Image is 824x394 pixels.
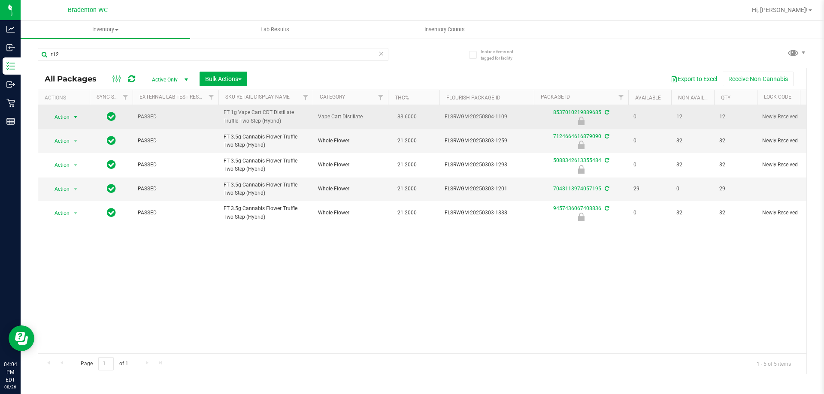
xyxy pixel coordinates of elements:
a: Lab Results [190,21,360,39]
a: Filter [204,90,218,105]
a: Filter [299,90,313,105]
span: PASSED [138,137,213,145]
button: Export to Excel [665,72,723,86]
a: Sku Retail Display Name [225,94,290,100]
span: Newly Received [762,137,816,145]
span: In Sync [107,135,116,147]
a: Category [320,94,345,100]
span: Sync from Compliance System [603,109,609,115]
span: FLSRWGM-20250303-1338 [445,209,529,217]
div: Actions [45,95,86,101]
span: Inventory Counts [413,26,476,33]
iframe: Resource center [9,325,34,351]
span: Vape Cart Distillate [318,113,383,121]
span: 32 [676,161,709,169]
span: FLSRWGM-20250303-1201 [445,185,529,193]
a: Inventory Counts [360,21,529,39]
span: 0 [633,113,666,121]
span: 12 [719,113,752,121]
span: PASSED [138,161,213,169]
span: In Sync [107,207,116,219]
span: Whole Flower [318,209,383,217]
span: FT 3.5g Cannabis Flower Truffle Two Step (Hybrid) [224,181,308,197]
span: In Sync [107,183,116,195]
span: Sync from Compliance System [603,205,609,211]
div: Newly Received [533,165,630,174]
p: 08/26 [4,384,17,390]
span: Newly Received [762,161,816,169]
inline-svg: Outbound [6,80,15,89]
span: Newly Received [762,113,816,121]
button: Receive Non-Cannabis [723,72,794,86]
span: 21.2000 [393,135,421,147]
a: Lock Code [764,94,791,100]
span: Lab Results [249,26,301,33]
span: Bradenton WC [68,6,108,14]
span: 21.2000 [393,207,421,219]
span: 12 [676,113,709,121]
span: PASSED [138,209,213,217]
div: Newly Received [533,117,630,125]
span: select [70,207,81,219]
a: 7048113974057195 [553,186,601,192]
span: Bulk Actions [205,75,242,82]
a: Filter [118,90,133,105]
span: 32 [719,137,752,145]
span: 21.2000 [393,159,421,171]
span: 0 [633,161,666,169]
span: Clear [378,48,384,59]
a: Qty [721,95,730,101]
a: 7124664616879090 [553,133,601,139]
span: FT 3.5g Cannabis Flower Truffle Two Step (Hybrid) [224,205,308,221]
a: Filter [374,90,388,105]
span: select [70,159,81,171]
span: 32 [719,209,752,217]
span: FLSRWGM-20250804-1109 [445,113,529,121]
a: External Lab Test Result [139,94,207,100]
span: select [70,183,81,195]
span: 32 [719,161,752,169]
a: Package ID [541,94,570,100]
a: Filter [614,90,628,105]
a: THC% [395,95,409,101]
span: Action [47,111,70,123]
a: 8537010219889685 [553,109,601,115]
a: Sync Status [97,94,130,100]
span: Hi, [PERSON_NAME]! [752,6,808,13]
input: Search Package ID, Item Name, SKU, Lot or Part Number... [38,48,388,61]
span: FLSRWGM-20250303-1259 [445,137,529,145]
span: 32 [676,137,709,145]
span: 21.2000 [393,183,421,195]
div: Newly Received [533,141,630,149]
input: 1 [98,357,114,370]
span: Page of 1 [73,357,135,370]
span: Whole Flower [318,161,383,169]
inline-svg: Analytics [6,25,15,33]
span: 32 [676,209,709,217]
span: select [70,135,81,147]
span: FT 3.5g Cannabis Flower Truffle Two Step (Hybrid) [224,133,308,149]
span: select [70,111,81,123]
span: FLSRWGM-20250303-1293 [445,161,529,169]
a: Available [635,95,661,101]
span: PASSED [138,185,213,193]
span: Action [47,159,70,171]
span: All Packages [45,74,105,84]
span: Sync from Compliance System [603,133,609,139]
a: 9457436067408836 [553,205,601,211]
a: Inventory [21,21,190,39]
inline-svg: Retail [6,99,15,107]
span: Newly Received [762,209,816,217]
span: Inventory [21,26,190,33]
span: In Sync [107,111,116,123]
span: Sync from Compliance System [603,157,609,163]
span: 29 [719,185,752,193]
span: 0 [633,137,666,145]
span: Action [47,183,70,195]
inline-svg: Reports [6,117,15,126]
span: Whole Flower [318,137,383,145]
span: Action [47,135,70,147]
a: Flourish Package ID [446,95,500,101]
span: 1 - 5 of 5 items [750,357,798,370]
span: 0 [633,209,666,217]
